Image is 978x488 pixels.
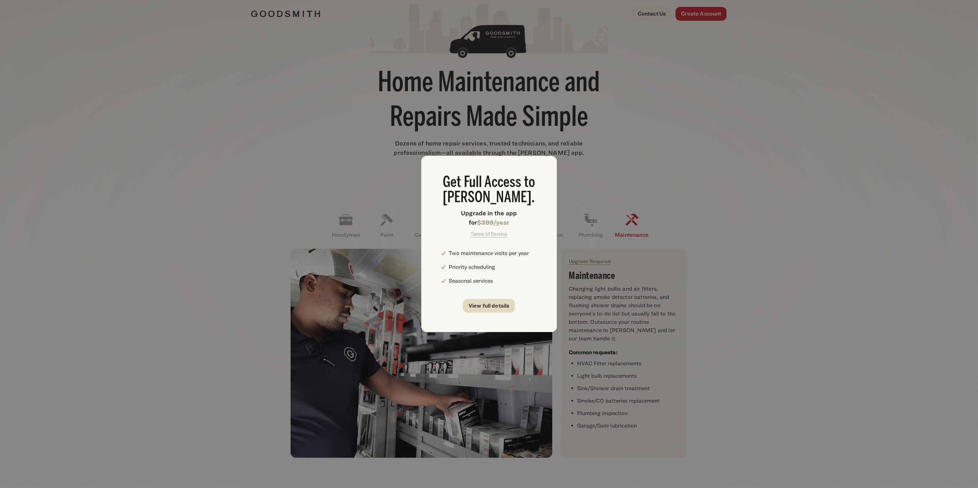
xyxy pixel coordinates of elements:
li: Two maintenance visits per year [449,249,538,257]
a: View full details [463,299,515,313]
span: $399/year [477,219,509,226]
li: Seasonal services [449,277,538,285]
h2: Get Full Access to [PERSON_NAME]. [441,175,538,206]
a: Terms of Service [470,231,508,237]
h4: Upgrade in the app for [441,208,538,227]
li: Priority scheduling [449,263,538,271]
